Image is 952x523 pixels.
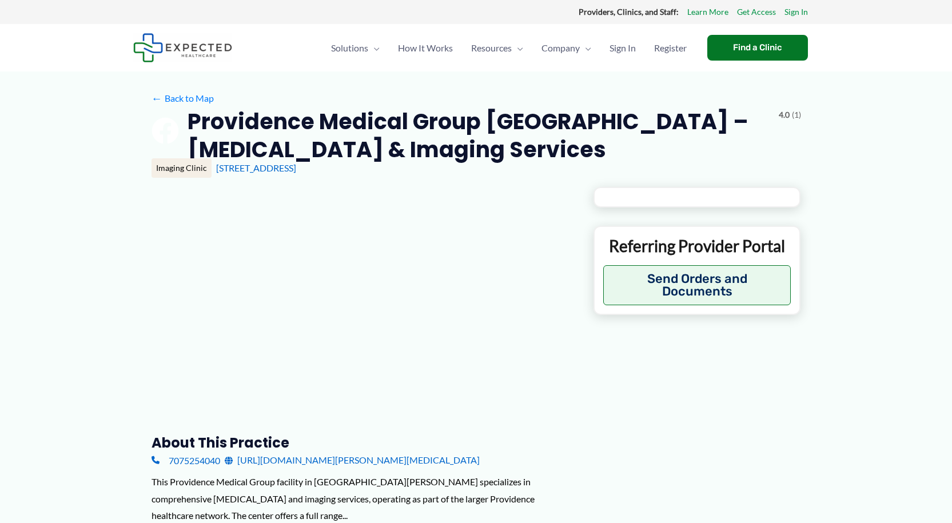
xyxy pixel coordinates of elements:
[225,452,480,469] a: [URL][DOMAIN_NAME][PERSON_NAME][MEDICAL_DATA]
[779,107,790,122] span: 4.0
[579,7,679,17] strong: Providers, Clinics, and Staff:
[600,28,645,68] a: Sign In
[322,28,696,68] nav: Primary Site Navigation
[603,265,791,305] button: Send Orders and Documents
[133,33,232,62] img: Expected Healthcare Logo - side, dark font, small
[216,162,296,173] a: [STREET_ADDRESS]
[152,452,220,469] a: 7075254040
[737,5,776,19] a: Get Access
[687,5,728,19] a: Learn More
[389,28,462,68] a: How It Works
[152,90,214,107] a: ←Back to Map
[152,93,162,103] span: ←
[645,28,696,68] a: Register
[541,28,580,68] span: Company
[512,28,523,68] span: Menu Toggle
[532,28,600,68] a: CompanyMenu Toggle
[792,107,801,122] span: (1)
[654,28,687,68] span: Register
[322,28,389,68] a: SolutionsMenu Toggle
[462,28,532,68] a: ResourcesMenu Toggle
[398,28,453,68] span: How It Works
[471,28,512,68] span: Resources
[784,5,808,19] a: Sign In
[331,28,368,68] span: Solutions
[603,235,791,256] p: Referring Provider Portal
[188,107,770,164] h2: Providence Medical Group [GEOGRAPHIC_DATA] – [MEDICAL_DATA] & Imaging Services
[707,35,808,61] a: Find a Clinic
[152,158,212,178] div: Imaging Clinic
[368,28,380,68] span: Menu Toggle
[610,28,636,68] span: Sign In
[152,434,575,452] h3: About this practice
[580,28,591,68] span: Menu Toggle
